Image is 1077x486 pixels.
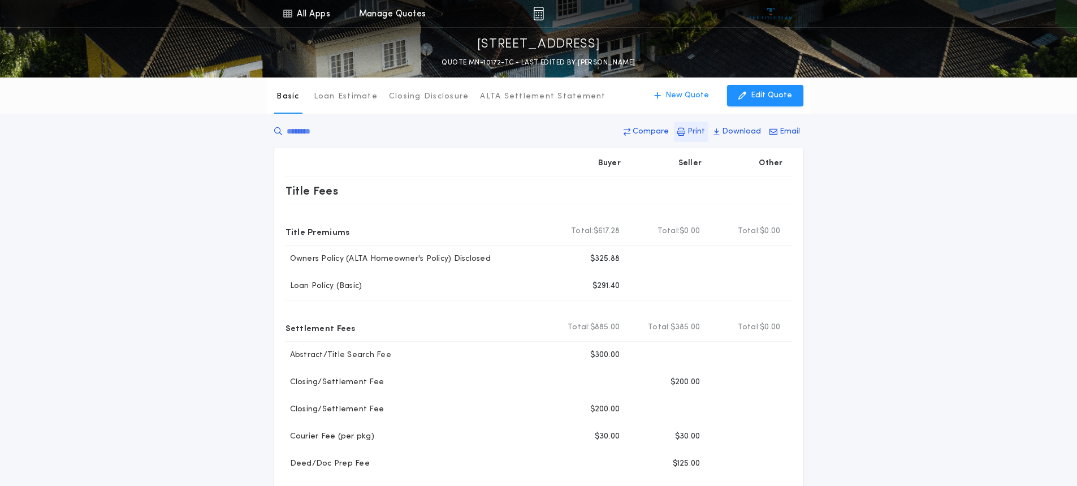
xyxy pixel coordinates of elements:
p: Print [687,126,705,137]
button: Email [766,122,803,142]
button: Edit Quote [727,85,803,106]
p: Basic [276,91,299,102]
p: Closing Disclosure [389,91,469,102]
p: $291.40 [592,281,620,292]
p: $125.00 [673,458,700,470]
p: Email [780,126,800,137]
button: Compare [620,122,672,142]
img: img [533,7,544,20]
p: Download [722,126,761,137]
p: ALTA Settlement Statement [480,91,605,102]
p: Closing/Settlement Fee [286,404,384,415]
p: Edit Quote [751,90,792,101]
p: $200.00 [671,377,700,388]
p: Settlement Fees [286,319,356,337]
button: Download [710,122,764,142]
p: [STREET_ADDRESS] [477,36,600,54]
p: Closing/Settlement Fee [286,377,384,388]
p: $325.88 [590,253,620,265]
p: Compare [633,126,669,137]
b: Total: [738,226,760,237]
span: $0.00 [680,226,700,237]
p: $300.00 [590,350,620,361]
b: Total: [571,226,594,237]
p: $30.00 [675,431,700,442]
img: vs-icon [750,8,792,19]
button: New Quote [643,85,720,106]
p: Deed/Doc Prep Fee [286,458,370,470]
button: Print [674,122,708,142]
p: Title Fees [286,182,339,200]
p: $30.00 [595,431,620,442]
p: New Quote [665,90,709,101]
p: Title Premiums [286,222,350,240]
b: Total: [648,322,671,333]
span: $385.00 [671,322,700,333]
b: Total: [658,226,680,237]
p: Loan Policy (Basic) [286,281,362,292]
b: Total: [738,322,760,333]
span: $885.00 [590,322,620,333]
b: Total: [568,322,590,333]
span: $617.28 [594,226,620,237]
p: Loan Estimate [314,91,378,102]
p: QUOTE MN-10172-TC - LAST EDITED BY [PERSON_NAME] [442,57,635,68]
p: Abstract/Title Search Fee [286,350,391,361]
p: Buyer [598,158,621,169]
p: Other [759,158,782,169]
span: $0.00 [760,226,780,237]
span: $0.00 [760,322,780,333]
p: Courier Fee (per pkg) [286,431,374,442]
p: Seller [678,158,702,169]
p: Owners Policy (ALTA Homeowner's Policy) Disclosed [286,253,491,265]
p: $200.00 [590,404,620,415]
